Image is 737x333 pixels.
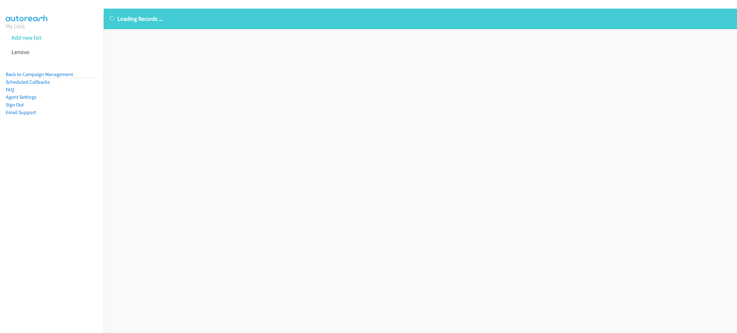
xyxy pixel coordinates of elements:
[6,94,36,100] a: Agent Settings
[6,22,25,30] a: My Lists
[6,102,24,108] a: Sign Out
[6,79,50,85] a: Scheduled Callbacks
[6,87,14,93] a: FAQ
[6,109,36,115] a: Email Support
[6,71,73,77] a: Back to Campaign Management
[109,14,731,23] p: Loading Records ...
[12,34,41,41] a: Add new list
[12,48,29,56] a: Lenovo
